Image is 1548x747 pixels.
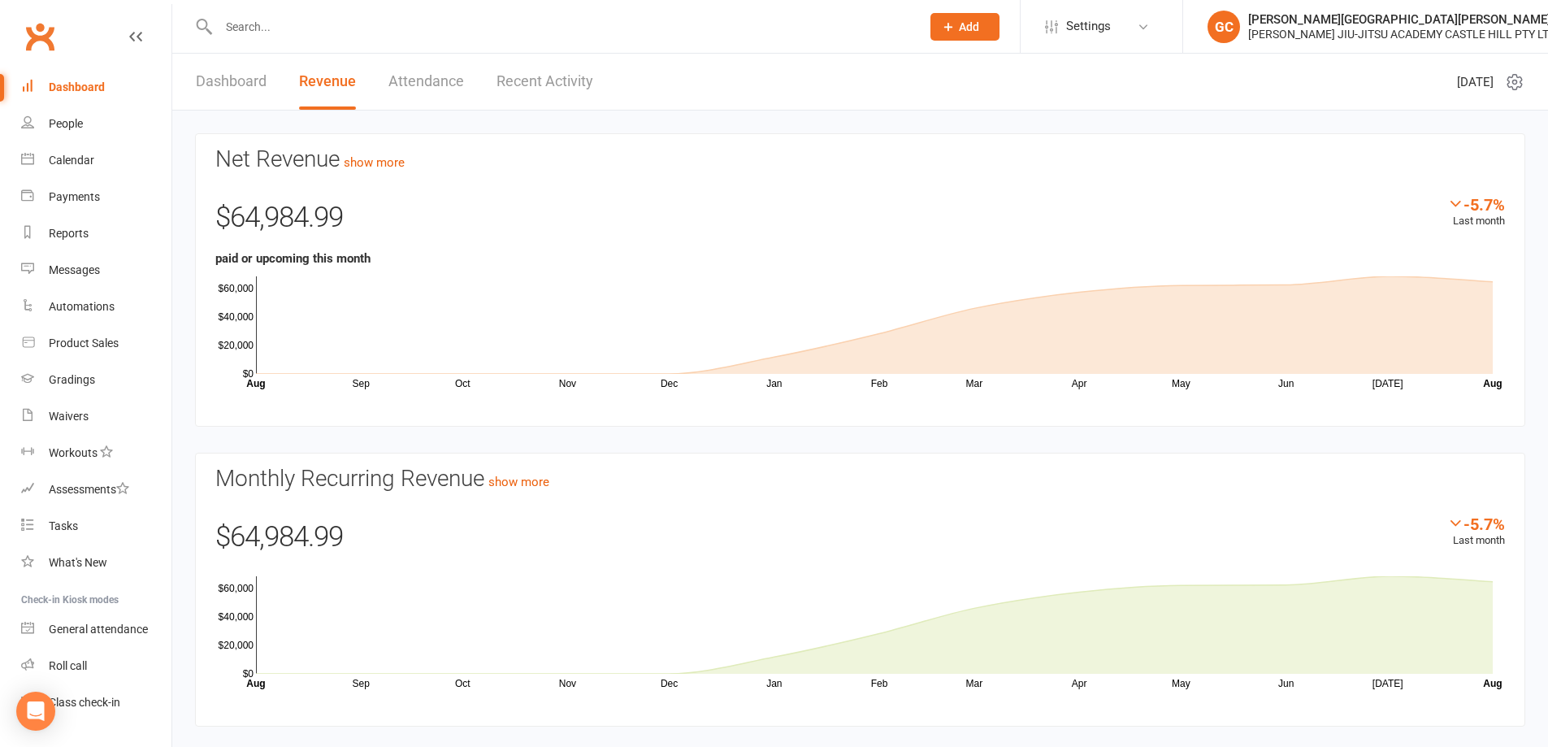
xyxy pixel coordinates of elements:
a: show more [488,475,549,489]
a: Roll call [21,648,171,684]
h3: Monthly Recurring Revenue [215,467,1505,492]
div: Payments [49,190,100,203]
span: [DATE] [1457,72,1494,92]
div: People [49,117,83,130]
div: -5.7% [1447,515,1505,532]
a: Tasks [21,508,171,545]
div: Dashboard [49,80,105,93]
a: Messages [21,252,171,289]
button: Add [930,13,999,41]
div: Assessments [49,483,129,496]
a: Reports [21,215,171,252]
a: Workouts [21,435,171,471]
div: Waivers [49,410,89,423]
input: Search... [214,15,909,38]
div: $64,984.99 [215,195,1505,249]
div: Open Intercom Messenger [16,692,55,731]
div: -5.7% [1447,195,1505,213]
a: Recent Activity [496,54,593,110]
div: Calendar [49,154,94,167]
div: Gradings [49,373,95,386]
a: Automations [21,289,171,325]
div: $64,984.99 [215,515,1505,568]
a: Calendar [21,142,171,179]
div: Last month [1447,515,1505,549]
a: What's New [21,545,171,581]
div: Roll call [49,659,87,672]
div: What's New [49,556,107,569]
a: Dashboard [196,54,267,110]
h3: Net Revenue [215,147,1505,172]
div: Reports [49,227,89,240]
div: Product Sales [49,337,119,350]
a: show more [344,155,405,170]
a: Assessments [21,471,171,508]
div: Class check-in [49,696,120,709]
strong: paid or upcoming this month [215,251,371,266]
a: General attendance kiosk mode [21,611,171,648]
div: Tasks [49,519,78,532]
span: Settings [1066,8,1111,45]
a: Class kiosk mode [21,684,171,721]
a: Gradings [21,362,171,398]
div: Last month [1447,195,1505,230]
div: Workouts [49,446,98,459]
a: Payments [21,179,171,215]
a: Dashboard [21,69,171,106]
a: Product Sales [21,325,171,362]
div: General attendance [49,623,148,636]
a: Waivers [21,398,171,435]
a: People [21,106,171,142]
a: Clubworx [20,16,60,57]
div: Automations [49,300,115,313]
a: Revenue [299,54,356,110]
span: Add [959,20,979,33]
div: Messages [49,263,100,276]
a: Attendance [388,54,464,110]
div: GC [1208,11,1240,43]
